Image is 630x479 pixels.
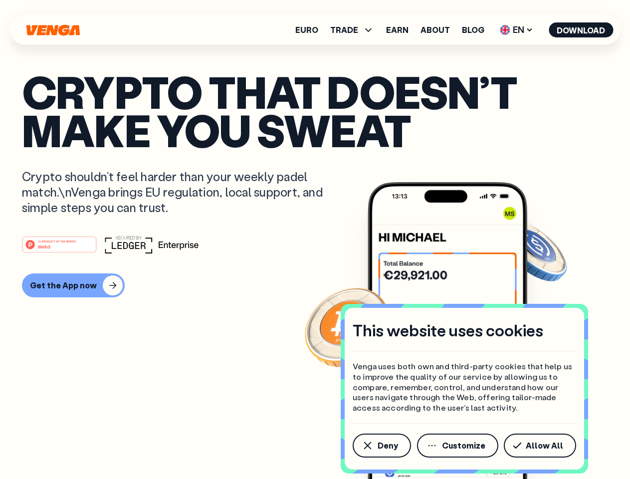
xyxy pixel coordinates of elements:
svg: Home [25,24,81,36]
tspan: #1 PRODUCT OF THE MONTH [38,239,76,242]
a: Blog [462,26,484,34]
div: Get the App now [30,280,97,290]
h4: This website uses cookies [353,320,543,341]
button: Allow All [504,434,576,458]
p: Crypto that doesn’t make you sweat [22,72,608,149]
a: #1 PRODUCT OF THE MONTHWeb3 [22,242,97,255]
img: Bitcoin [303,282,393,372]
img: USDC coin [497,215,569,286]
a: Earn [386,26,409,34]
span: EN [496,22,537,38]
a: Get the App now [22,273,608,297]
span: Allow All [526,442,563,450]
button: Download [549,22,613,37]
img: flag-uk [500,25,510,35]
span: Deny [378,442,398,450]
button: Deny [353,434,411,458]
a: About [420,26,450,34]
span: TRADE [330,26,358,34]
button: Get the App now [22,273,125,297]
p: Crypto shouldn’t feel harder than your weekly padel match.\nVenga brings EU regulation, local sup... [22,169,337,216]
a: Euro [295,26,318,34]
button: Customize [417,434,498,458]
tspan: Web3 [38,243,50,249]
span: Customize [442,442,485,450]
span: TRADE [330,24,374,36]
p: Venga uses both own and third-party cookies that help us to improve the quality of our service by... [353,361,576,413]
